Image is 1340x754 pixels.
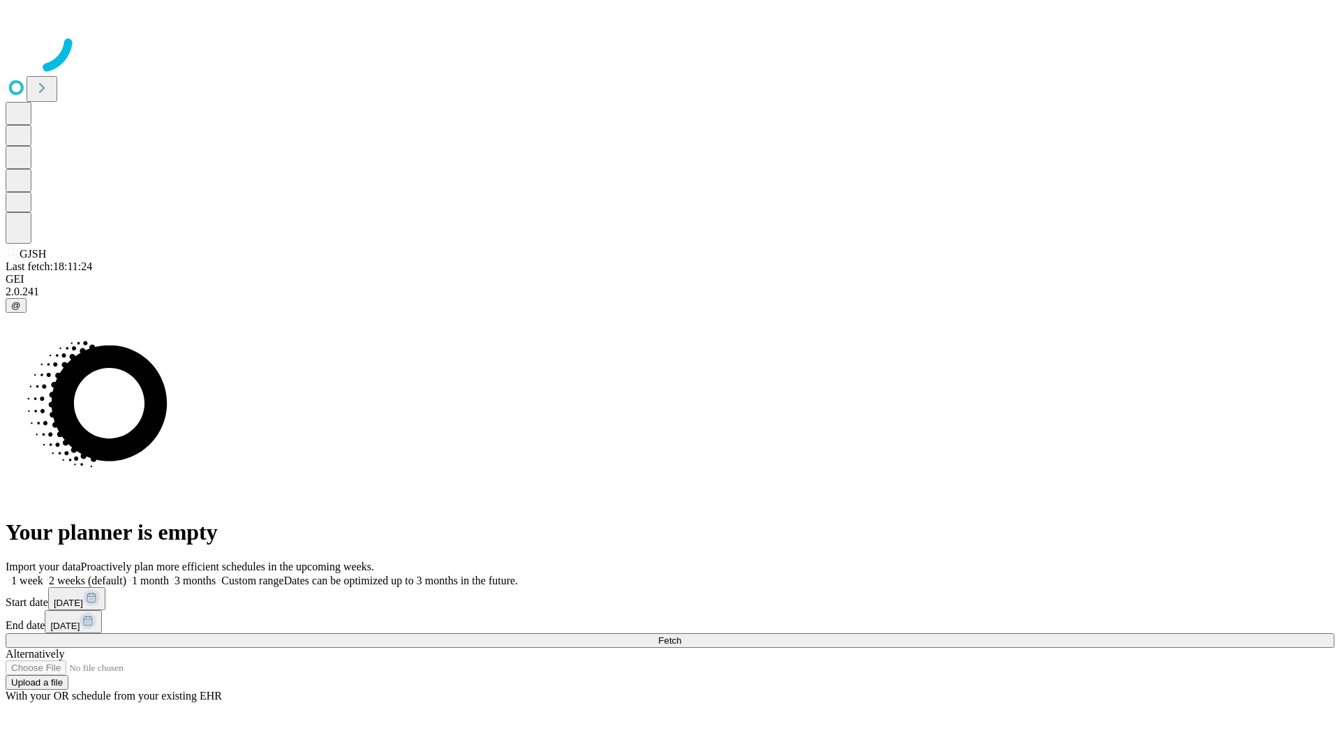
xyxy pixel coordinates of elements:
[284,575,518,586] span: Dates can be optimized up to 3 months in the future.
[6,561,81,572] span: Import your data
[6,690,222,702] span: With your OR schedule from your existing EHR
[11,300,21,311] span: @
[132,575,169,586] span: 1 month
[6,587,1334,610] div: Start date
[49,575,126,586] span: 2 weeks (default)
[221,575,283,586] span: Custom range
[50,621,80,631] span: [DATE]
[20,248,46,260] span: GJSH
[6,298,27,313] button: @
[45,610,102,633] button: [DATE]
[6,286,1334,298] div: 2.0.241
[658,635,681,646] span: Fetch
[81,561,374,572] span: Proactively plan more efficient schedules in the upcoming weeks.
[6,273,1334,286] div: GEI
[6,648,64,660] span: Alternatively
[174,575,216,586] span: 3 months
[54,598,83,608] span: [DATE]
[48,587,105,610] button: [DATE]
[11,575,43,586] span: 1 week
[6,260,92,272] span: Last fetch: 18:11:24
[6,610,1334,633] div: End date
[6,633,1334,648] button: Fetch
[6,675,68,690] button: Upload a file
[6,519,1334,545] h1: Your planner is empty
